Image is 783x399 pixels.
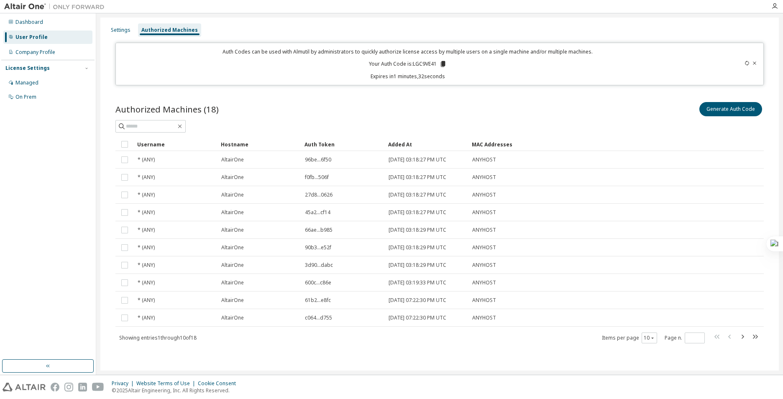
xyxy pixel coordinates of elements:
span: ANYHOST [472,156,496,163]
span: * (ANY) [138,209,155,216]
span: Items per page [602,332,657,343]
span: ANYHOST [472,297,496,304]
div: Managed [15,79,38,86]
span: [DATE] 03:18:29 PM UTC [389,227,446,233]
span: 27d8...0626 [305,192,333,198]
span: Showing entries 1 through 10 of 18 [119,334,197,341]
div: Privacy [112,380,136,387]
p: Expires in 1 minutes, 32 seconds [121,73,695,80]
span: * (ANY) [138,156,155,163]
span: AltairOne [221,209,244,216]
span: ANYHOST [472,209,496,216]
span: ANYHOST [472,227,496,233]
span: 3d90...dabc [305,262,333,269]
span: * (ANY) [138,174,155,181]
div: Added At [388,138,465,151]
div: Cookie Consent [198,380,241,387]
span: 600c...c86e [305,279,331,286]
span: AltairOne [221,156,244,163]
span: AltairOne [221,192,244,198]
span: [DATE] 03:18:27 PM UTC [389,192,446,198]
div: Company Profile [15,49,55,56]
span: * (ANY) [138,192,155,198]
span: 66ae...b985 [305,227,333,233]
img: facebook.svg [51,383,59,391]
span: 96be...6f50 [305,156,331,163]
span: ANYHOST [472,315,496,321]
div: Dashboard [15,19,43,26]
img: altair_logo.svg [3,383,46,391]
div: Settings [111,27,130,33]
img: youtube.svg [92,383,104,391]
span: ANYHOST [472,174,496,181]
div: Hostname [221,138,298,151]
img: Altair One [4,3,109,11]
span: [DATE] 03:18:27 PM UTC [389,209,446,216]
span: AltairOne [221,297,244,304]
span: [DATE] 03:18:29 PM UTC [389,262,446,269]
span: [DATE] 03:18:29 PM UTC [389,244,446,251]
span: f0fb...506f [305,174,329,181]
span: [DATE] 03:18:27 PM UTC [389,174,446,181]
span: c064...d755 [305,315,332,321]
img: instagram.svg [64,383,73,391]
span: 90b3...e52f [305,244,331,251]
div: Auth Token [304,138,381,151]
span: ANYHOST [472,262,496,269]
div: MAC Addresses [472,138,676,151]
span: AltairOne [221,244,244,251]
span: [DATE] 03:19:33 PM UTC [389,279,446,286]
p: Your Auth Code is: LGC9VE41 [369,60,447,68]
span: * (ANY) [138,297,155,304]
button: 10 [644,335,655,341]
img: linkedin.svg [78,383,87,391]
div: On Prem [15,94,36,100]
div: Authorized Machines [141,27,198,33]
button: Generate Auth Code [699,102,762,116]
div: Username [137,138,214,151]
span: * (ANY) [138,227,155,233]
span: AltairOne [221,279,244,286]
span: ANYHOST [472,279,496,286]
div: License Settings [5,65,50,72]
div: Website Terms of Use [136,380,198,387]
div: User Profile [15,34,48,41]
span: AltairOne [221,262,244,269]
span: * (ANY) [138,279,155,286]
span: [DATE] 03:18:27 PM UTC [389,156,446,163]
span: [DATE] 07:22:30 PM UTC [389,297,446,304]
p: © 2025 Altair Engineering, Inc. All Rights Reserved. [112,387,241,394]
span: AltairOne [221,174,244,181]
span: [DATE] 07:22:30 PM UTC [389,315,446,321]
span: * (ANY) [138,244,155,251]
span: Authorized Machines (18) [115,103,219,115]
span: AltairOne [221,315,244,321]
span: 45a2...cf14 [305,209,330,216]
span: Page n. [665,332,705,343]
span: 61b2...e8fc [305,297,331,304]
p: Auth Codes can be used with Almutil by administrators to quickly authorize license access by mult... [121,48,695,55]
span: AltairOne [221,227,244,233]
span: ANYHOST [472,244,496,251]
span: * (ANY) [138,262,155,269]
span: * (ANY) [138,315,155,321]
span: ANYHOST [472,192,496,198]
